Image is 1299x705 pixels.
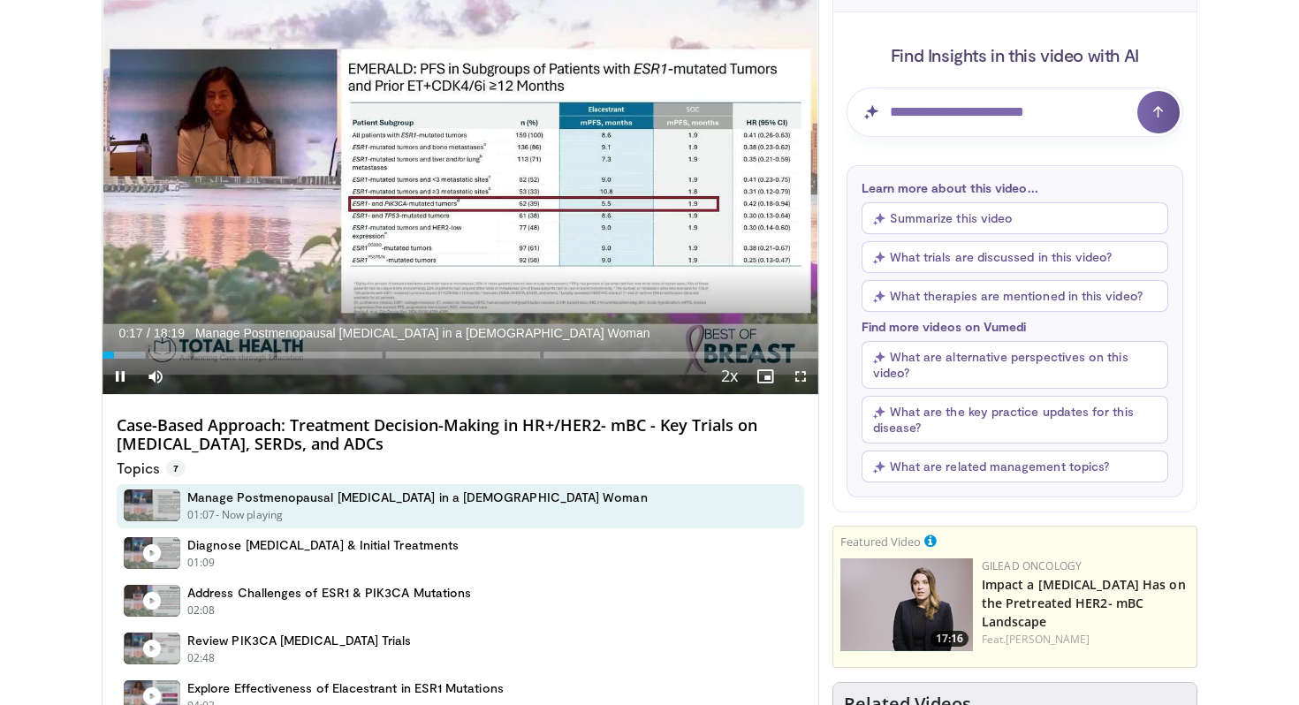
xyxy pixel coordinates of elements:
p: 02:08 [187,603,216,618]
span: Manage Postmenopausal [MEDICAL_DATA] in a [DEMOGRAPHIC_DATA] Woman [195,325,650,341]
p: 01:09 [187,555,216,571]
span: 17:16 [931,631,969,647]
button: Mute [138,359,173,394]
p: Topics [117,459,186,477]
h4: Manage Postmenopausal [MEDICAL_DATA] in a [DEMOGRAPHIC_DATA] Woman [187,489,648,505]
button: Pause [103,359,138,394]
a: Gilead Oncology [982,558,1082,573]
h4: Diagnose [MEDICAL_DATA] & Initial Treatments [187,537,459,553]
span: / [147,326,150,340]
p: Learn more about this video... [862,180,1168,195]
span: 0:17 [118,326,142,340]
button: What therapies are mentioned in this video? [862,280,1168,312]
span: 7 [166,459,186,477]
img: 37b1f331-dad8-42d1-a0d6-86d758bc13f3.png.150x105_q85_crop-smart_upscale.png [840,558,973,651]
button: Playback Rate [712,359,748,394]
button: Summarize this video [862,202,1168,234]
span: 18:19 [154,326,185,340]
button: What trials are discussed in this video? [862,241,1168,273]
div: Progress Bar [103,352,818,359]
p: - Now playing [216,507,284,523]
small: Featured Video [840,534,921,550]
button: What are related management topics? [862,451,1168,482]
h4: Explore Effectiveness of Elacestrant in ESR1 Mutations [187,680,504,696]
div: Feat. [982,632,1189,648]
p: 02:48 [187,650,216,666]
a: Impact a [MEDICAL_DATA] Has on the Pretreated HER2- mBC Landscape [982,576,1186,630]
button: Enable picture-in-picture mode [748,359,783,394]
a: [PERSON_NAME] [1006,632,1090,647]
button: What are the key practice updates for this disease? [862,396,1168,443]
button: What are alternative perspectives on this video? [862,341,1168,389]
h4: Address Challenges of ESR1 & PIK3CA Mutations [187,585,471,601]
h4: Review PIK3CA [MEDICAL_DATA] Trials [187,633,411,648]
h4: Case-Based Approach: Treatment Decision-Making in HR+/HER2- mBC - Key Trials on [MEDICAL_DATA], S... [117,416,804,454]
h4: Find Insights in this video with AI [847,43,1183,66]
button: Fullscreen [783,359,818,394]
p: Find more videos on Vumedi [862,319,1168,334]
input: Question for AI [847,87,1183,137]
p: 01:07 [187,507,216,523]
a: 17:16 [840,558,973,651]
